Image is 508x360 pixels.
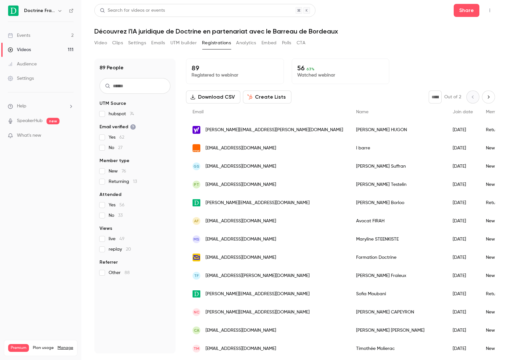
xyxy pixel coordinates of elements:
[194,309,199,315] span: NC
[119,237,125,241] span: 49
[24,7,55,14] h6: Doctrine France
[58,345,73,351] a: Manage
[206,127,343,133] span: [PERSON_NAME][EMAIL_ADDRESS][PERSON_NAME][DOMAIN_NAME]
[100,259,118,266] span: Referrer
[446,321,479,339] div: [DATE]
[193,144,200,152] img: wanadoo.fr
[297,38,305,48] button: CTA
[485,5,495,16] button: Top Bar Actions
[118,213,123,218] span: 33
[100,100,126,107] span: UTM Source
[446,139,479,157] div: [DATE]
[194,346,199,352] span: TM
[193,199,200,207] img: doctrine.fr
[94,38,107,48] button: Video
[482,90,495,104] button: Next page
[109,145,123,151] span: No
[236,38,256,48] button: Analytics
[446,121,479,139] div: [DATE]
[297,64,384,72] p: 56
[194,182,199,187] span: PT
[297,72,384,78] p: Watched webinar
[119,135,124,140] span: 62
[202,38,231,48] button: Registrations
[350,339,446,358] div: Timothée Molierac
[261,38,277,48] button: Embed
[100,191,121,198] span: Attended
[350,139,446,157] div: l barre
[446,248,479,267] div: [DATE]
[109,236,125,242] span: live
[350,321,446,339] div: [PERSON_NAME] [PERSON_NAME]
[446,267,479,285] div: [DATE]
[17,103,26,110] span: Help
[446,285,479,303] div: [DATE]
[133,179,137,184] span: 13
[350,267,446,285] div: [PERSON_NAME] Fraleux
[206,145,276,152] span: [EMAIL_ADDRESS][DOMAIN_NAME]
[8,103,74,110] li: help-dropdown-opener
[100,7,165,14] div: Search for videos or events
[119,203,125,207] span: 56
[206,272,310,279] span: [EMAIL_ADDRESS][PERSON_NAME][DOMAIN_NAME]
[306,67,314,71] span: 63 %
[350,285,446,303] div: Sofia Moubani
[8,75,34,82] div: Settings
[151,38,165,48] button: Emails
[350,157,446,175] div: [PERSON_NAME] Suffran
[444,94,461,100] p: Out of 2
[47,118,60,124] span: new
[118,145,123,150] span: 27
[350,303,446,321] div: [PERSON_NAME] CAPEYRON
[112,38,123,48] button: Clips
[100,64,124,72] h1: 89 People
[194,327,199,333] span: CA
[350,230,446,248] div: Maryline STEENKISTE
[446,157,479,175] div: [DATE]
[194,273,199,279] span: TF
[194,236,199,242] span: MS
[193,126,200,134] img: yahoo.fr
[33,345,54,351] span: Plan usage
[100,158,129,164] span: Member type
[109,178,137,185] span: Returning
[206,163,276,170] span: [EMAIL_ADDRESS][DOMAIN_NAME]
[125,270,130,275] span: 88
[170,38,197,48] button: UTM builder
[206,327,276,334] span: [EMAIL_ADDRESS][DOMAIN_NAME]
[192,72,278,78] p: Registered to webinar
[350,248,446,267] div: Formation Doctrine
[206,345,276,352] span: [EMAIL_ADDRESS][DOMAIN_NAME]
[454,4,479,17] button: Share
[109,168,126,174] span: New
[206,218,276,225] span: [EMAIL_ADDRESS][DOMAIN_NAME]
[446,230,479,248] div: [DATE]
[194,218,199,224] span: AF
[446,303,479,321] div: [DATE]
[206,254,276,261] span: [EMAIL_ADDRESS][DOMAIN_NAME]
[109,202,125,208] span: Yes
[109,134,124,141] span: Yes
[453,110,473,114] span: Join date
[109,212,123,219] span: No
[206,200,310,206] span: [PERSON_NAME][EMAIL_ADDRESS][DOMAIN_NAME]
[193,290,200,298] img: doctrine.fr
[192,64,278,72] p: 89
[206,181,276,188] span: [EMAIL_ADDRESS][DOMAIN_NAME]
[100,100,170,276] section: facet-groups
[243,90,291,104] button: Create Lists
[194,163,199,169] span: GS
[8,344,29,352] span: Premium
[17,132,41,139] span: What's new
[193,110,204,114] span: Email
[446,194,479,212] div: [DATE]
[206,291,310,298] span: [PERSON_NAME][EMAIL_ADDRESS][DOMAIN_NAME]
[350,175,446,194] div: [PERSON_NAME] Testelin
[8,32,30,39] div: Events
[130,112,134,116] span: 74
[193,254,200,261] img: laposte.net
[282,38,291,48] button: Polls
[206,309,310,316] span: [PERSON_NAME][EMAIL_ADDRESS][DOMAIN_NAME]
[446,212,479,230] div: [DATE]
[109,270,130,276] span: Other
